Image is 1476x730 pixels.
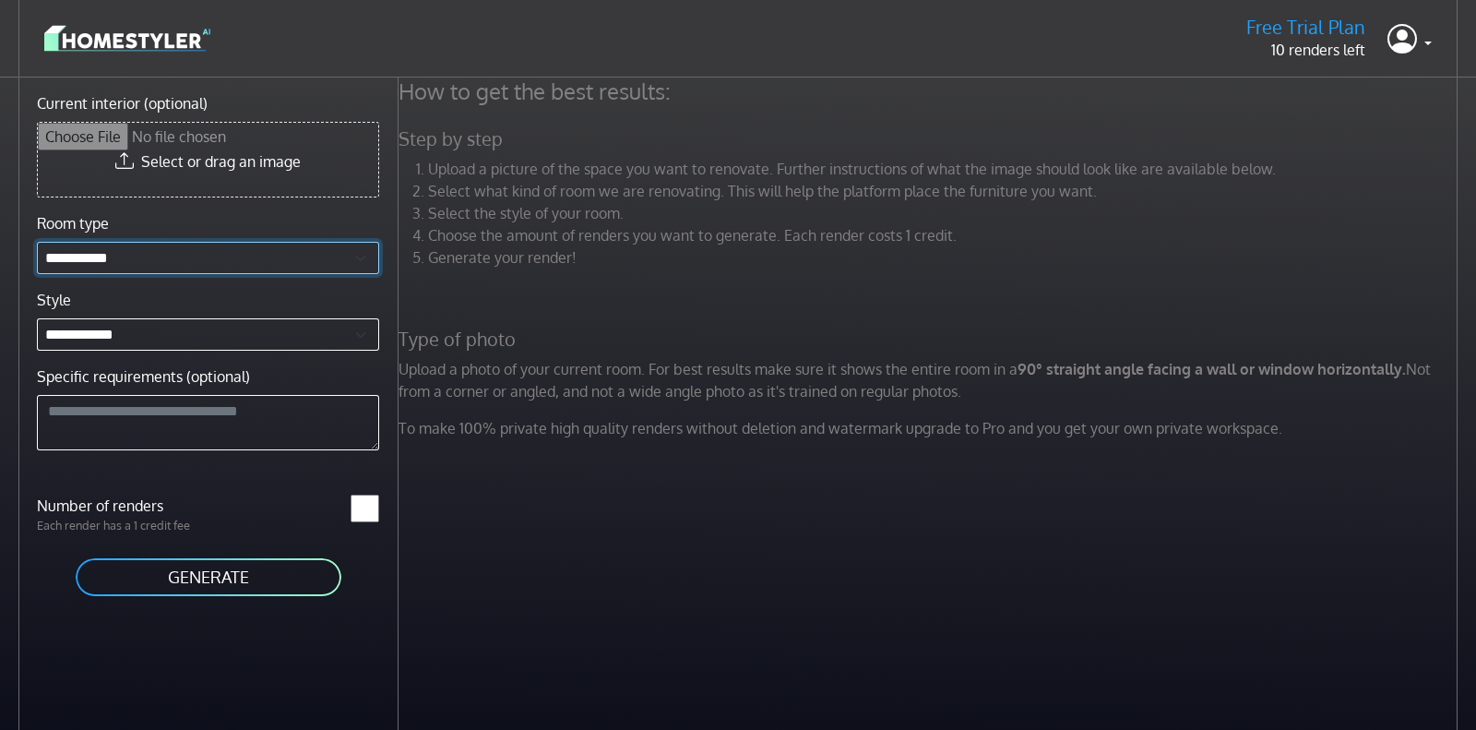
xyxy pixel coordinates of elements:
[387,328,1473,351] h5: Type of photo
[428,202,1462,224] li: Select the style of your room.
[26,517,208,534] p: Each render has a 1 credit fee
[1246,39,1365,61] p: 10 renders left
[37,289,71,311] label: Style
[387,417,1473,439] p: To make 100% private high quality renders without deletion and watermark upgrade to Pro and you g...
[37,365,250,388] label: Specific requirements (optional)
[26,495,208,517] label: Number of renders
[428,180,1462,202] li: Select what kind of room we are renovating. This will help the platform place the furniture you w...
[37,212,109,234] label: Room type
[428,246,1462,269] li: Generate your render!
[74,556,343,598] button: GENERATE
[387,127,1473,150] h5: Step by step
[428,158,1462,180] li: Upload a picture of the space you want to renovate. Further instructions of what the image should...
[428,224,1462,246] li: Choose the amount of renders you want to generate. Each render costs 1 credit.
[387,358,1473,402] p: Upload a photo of your current room. For best results make sure it shows the entire room in a Not...
[44,22,210,54] img: logo-3de290ba35641baa71223ecac5eacb59cb85b4c7fdf211dc9aaecaaee71ea2f8.svg
[1018,360,1406,378] strong: 90° straight angle facing a wall or window horizontally.
[1246,16,1365,39] h5: Free Trial Plan
[387,78,1473,105] h4: How to get the best results:
[37,92,208,114] label: Current interior (optional)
